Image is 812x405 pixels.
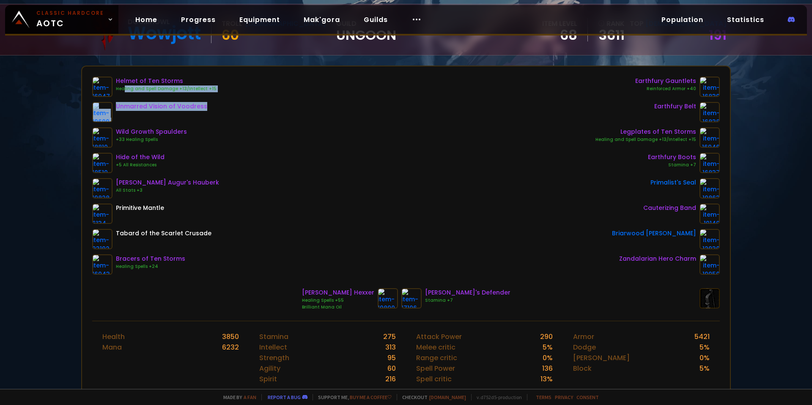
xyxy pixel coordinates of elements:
div: Dodge [573,342,596,353]
div: Bracers of Ten Storms [116,254,185,263]
div: Brilliant Mana Oil [302,304,374,311]
div: Stamina +7 [648,162,696,168]
div: 95 [387,353,396,363]
div: 68 [542,29,577,41]
a: Consent [576,394,599,400]
div: Wild Growth Spaulders [116,127,187,136]
img: item-16946 [700,127,720,148]
img: item-23192 [92,229,112,249]
div: 5 % [700,363,710,374]
div: Healing Spells +24 [116,263,185,270]
div: Earthfury Boots [648,153,696,162]
a: Privacy [555,394,573,400]
img: item-16839 [700,77,720,97]
a: Buy me a coffee [350,394,392,400]
a: Report a bug [268,394,301,400]
img: item-19950 [700,254,720,275]
img: item-19609 [92,102,112,122]
div: Range critic [416,353,457,363]
div: [PERSON_NAME]'s Defender [425,288,510,297]
div: 0 % [700,353,710,363]
div: Tabard of the Scarlet Crusade [116,229,211,238]
div: Strength [259,353,289,363]
div: Intellect [259,342,287,353]
span: Made by [218,394,256,400]
div: Healing Spells +55 [302,297,374,304]
div: All Stats +3 [116,187,219,194]
a: 3611 [598,29,625,41]
div: Attack Power [416,331,462,342]
div: Wowjott [128,27,201,40]
img: item-6134 [92,204,112,224]
div: Primitive Mantle [116,204,164,212]
div: 60 [387,363,396,374]
div: Stamina [259,331,288,342]
img: item-19890 [378,288,398,309]
span: v. d752d5 - production [471,394,522,400]
div: Healing and Spell Damage +13/Intellect +15 [595,136,696,143]
a: Guilds [357,11,395,28]
div: 5421 [694,331,710,342]
span: AOTC [36,9,104,30]
img: item-16947 [92,77,112,97]
a: Progress [174,11,222,28]
div: Agility [259,363,280,374]
span: Support me, [313,394,392,400]
img: item-19863 [700,178,720,198]
div: Spell critic [416,374,452,384]
div: [PERSON_NAME] Augur's Hauberk [116,178,219,187]
a: Equipment [233,11,287,28]
div: Legplates of Ten Storms [595,127,696,136]
div: 136 [542,363,553,374]
img: item-19828 [92,178,112,198]
div: 6232 [222,342,239,353]
div: 13 % [540,374,553,384]
div: Primalist's Seal [650,178,696,187]
div: Helmet of Ten Storms [116,77,217,85]
img: item-16838 [700,102,720,122]
div: 313 [385,342,396,353]
a: Terms [536,394,551,400]
div: Armor [573,331,594,342]
img: item-18810 [92,127,112,148]
div: guild [336,18,396,41]
a: a fan [244,394,256,400]
a: [DOMAIN_NAME] [429,394,466,400]
a: Classic HardcoreAOTC [5,5,118,34]
div: Mana [102,342,122,353]
small: Classic Hardcore [36,9,104,17]
div: Spell Power [416,363,455,374]
div: Spirit [259,374,277,384]
img: item-12930 [700,229,720,249]
img: item-19140 [700,204,720,224]
div: 290 [540,331,553,342]
div: Zandalarian Hero Charm [619,254,696,263]
div: Briarwood [PERSON_NAME] [612,229,696,238]
div: Unmarred Vision of Voodress [116,102,207,111]
a: Statistics [720,11,771,28]
div: [PERSON_NAME] [573,353,630,363]
div: +5 All Resistances [116,162,165,168]
div: Melee critic [416,342,455,353]
div: +33 Healing Spells [116,136,187,143]
div: Earthfury Gauntlets [635,77,696,85]
div: 0 % [543,353,553,363]
div: Hide of the Wild [116,153,165,162]
div: Reinforced Armor +40 [635,85,696,92]
img: item-18510 [92,153,112,173]
div: 3850 [222,331,239,342]
div: 5 % [700,342,710,353]
div: Earthfury Belt [654,102,696,111]
a: Population [655,11,710,28]
a: Mak'gora [297,11,347,28]
div: 5 % [543,342,553,353]
img: item-16943 [92,254,112,275]
div: 275 [383,331,396,342]
span: Ungoon [336,29,396,41]
div: Block [573,363,592,374]
img: item-16837 [700,153,720,173]
div: Healing and Spell Damage +13/Intellect +15 [116,85,217,92]
div: 216 [385,374,396,384]
a: Home [129,11,164,28]
img: item-17106 [401,288,422,309]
